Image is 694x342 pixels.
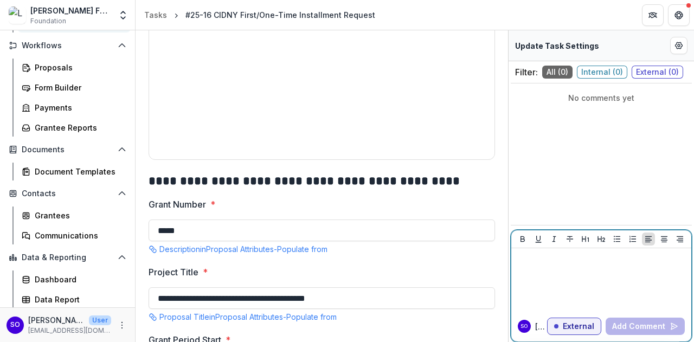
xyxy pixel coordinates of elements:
[115,4,131,26] button: Open entity switcher
[548,233,561,246] button: Italicize
[22,145,113,154] span: Documents
[668,4,690,26] button: Get Help
[532,233,545,246] button: Underline
[185,9,375,21] div: #25-16 CIDNY First/One-Time Installment Request
[520,324,528,329] div: Susan Olivo
[658,233,671,246] button: Align Center
[35,230,122,241] div: Communications
[4,37,131,54] button: Open Workflows
[4,249,131,266] button: Open Data & Reporting
[30,16,66,26] span: Foundation
[28,314,85,326] p: [PERSON_NAME]
[577,66,627,79] span: Internal ( 0 )
[22,253,113,262] span: Data & Reporting
[35,122,122,133] div: Grantee Reports
[22,189,113,198] span: Contacts
[17,163,131,180] a: Document Templates
[140,7,380,23] nav: breadcrumb
[642,233,655,246] button: Align Left
[17,270,131,288] a: Dashboard
[17,59,131,76] a: Proposals
[606,318,685,335] button: Add Comment
[9,7,26,24] img: Lavelle Fund for the Blind
[515,40,599,51] p: Update Task Settings
[515,92,687,104] p: No comments yet
[670,37,687,54] button: Edit Form Settings
[17,99,131,117] a: Payments
[149,266,198,279] p: Project Title
[35,294,122,305] div: Data Report
[563,233,576,246] button: Strike
[89,315,111,325] p: User
[22,41,113,50] span: Workflows
[516,233,529,246] button: Bold
[17,291,131,308] a: Data Report
[28,326,111,335] p: [EMAIL_ADDRESS][DOMAIN_NAME]
[35,210,122,221] div: Grantees
[159,311,337,322] p: Proposal Title in Proposal Attributes - Populate from
[17,119,131,137] a: Grantee Reports
[642,4,664,26] button: Partners
[140,7,171,23] a: Tasks
[17,207,131,224] a: Grantees
[547,318,601,335] button: External
[35,62,122,73] div: Proposals
[673,233,686,246] button: Align Right
[542,66,573,79] span: All ( 0 )
[579,233,592,246] button: Heading 1
[10,321,20,328] div: Susan Olivo
[35,274,122,285] div: Dashboard
[30,5,111,16] div: [PERSON_NAME] Fund for the Blind
[515,66,538,79] p: Filter:
[611,233,624,246] button: Bullet List
[632,66,683,79] span: External ( 0 )
[115,319,128,332] button: More
[17,227,131,244] a: Communications
[4,141,131,158] button: Open Documents
[535,321,547,332] p: [PERSON_NAME]
[35,82,122,93] div: Form Builder
[149,198,206,211] p: Grant Number
[4,185,131,202] button: Open Contacts
[35,166,122,177] div: Document Templates
[144,9,167,21] div: Tasks
[595,233,608,246] button: Heading 2
[159,243,327,255] p: Description in Proposal Attributes - Populate from
[35,102,122,113] div: Payments
[17,79,131,96] a: Form Builder
[563,322,594,331] p: External
[626,233,639,246] button: Ordered List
